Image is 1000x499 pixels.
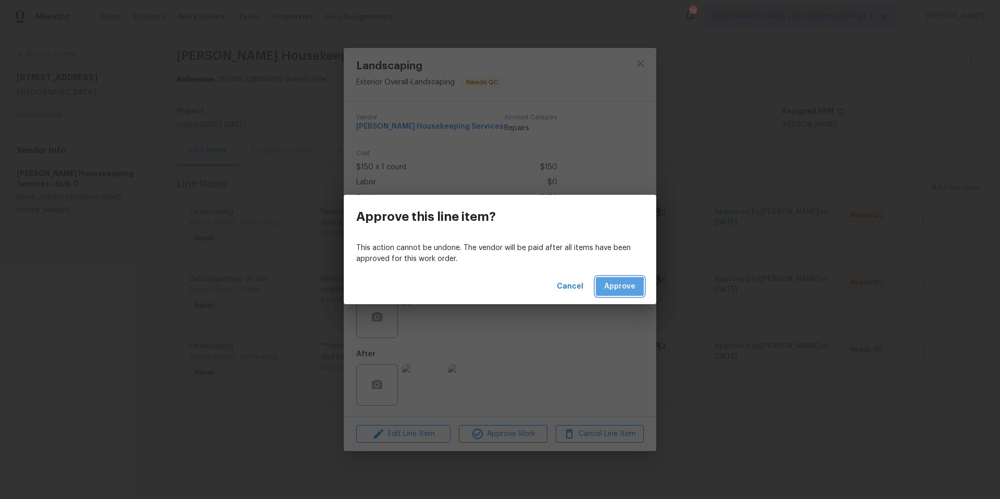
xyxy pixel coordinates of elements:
button: Cancel [553,277,587,296]
button: Approve [596,277,644,296]
p: This action cannot be undone. The vendor will be paid after all items have been approved for this... [356,243,644,265]
span: Cancel [557,280,583,293]
span: Approve [604,280,635,293]
h3: Approve this line item? [356,209,496,224]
